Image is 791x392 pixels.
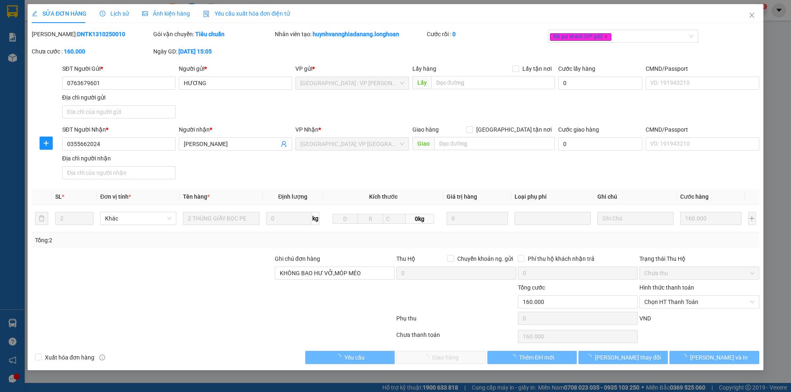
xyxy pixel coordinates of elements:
[412,76,431,89] span: Lấy
[301,138,404,150] span: Hà Nội: VP Tây Hồ
[670,351,759,364] button: [PERSON_NAME] và In
[748,212,756,225] button: plus
[42,353,98,362] span: Xuất hóa đơn hàng
[740,4,763,27] button: Close
[447,193,477,200] span: Giá trị hàng
[64,48,85,55] b: 160.000
[396,351,486,364] button: Giao hàng
[344,353,365,362] span: Yêu cầu
[518,284,545,291] span: Tổng cước
[594,189,677,205] th: Ghi chú
[72,28,151,43] span: CÔNG TY TNHH CHUYỂN PHÁT NHANH BẢO AN
[578,351,668,364] button: [PERSON_NAME] thay đổi
[32,10,87,17] span: SỬA ĐƠN HÀNG
[639,315,651,322] span: VND
[519,353,554,362] span: Thêm ĐH mới
[35,236,305,245] div: Tổng: 2
[558,65,595,72] label: Cước lấy hàng
[383,214,406,224] input: C
[447,212,508,225] input: 0
[100,10,129,17] span: Lịch sử
[153,30,273,39] div: Gói vận chuyển:
[558,137,642,151] input: Cước giao hàng
[550,33,612,41] span: Đã gọi khách (VP gửi)
[275,267,395,280] input: Ghi chú đơn hàng
[62,64,176,73] div: SĐT Người Gửi
[296,126,319,133] span: VP Nhận
[100,11,105,16] span: clock-circle
[62,154,176,163] div: Địa chỉ người nhận
[203,10,290,17] span: Yêu cầu xuất hóa đơn điện tử
[183,212,260,225] input: VD: Bàn, Ghế
[597,212,674,225] input: Ghi Chú
[681,193,709,200] span: Cước hàng
[179,125,292,134] div: Người nhận
[52,16,166,25] span: Ngày in phiếu: 14:41 ngày
[311,212,320,225] span: kg
[153,47,273,56] div: Ngày GD:
[644,296,754,308] span: Chọn HT Thanh Toán
[454,254,516,263] span: Chuyển khoản ng. gửi
[55,4,163,15] strong: PHIẾU DÁN LÊN HÀNG
[431,76,555,89] input: Dọc đường
[32,47,152,56] div: Chưa cước :
[278,193,307,200] span: Định lượng
[275,30,425,39] div: Nhân viên tạo:
[487,351,577,364] button: Thêm ĐH mới
[646,64,759,73] div: CMND/Passport
[183,193,210,200] span: Tên hàng
[452,31,456,37] b: 0
[749,12,755,19] span: close
[275,255,320,262] label: Ghi chú đơn hàng
[586,354,595,360] span: loading
[335,354,344,360] span: loading
[101,193,131,200] span: Đơn vị tính
[558,77,642,90] input: Cước lấy hàng
[203,11,210,17] img: icon
[3,28,63,42] span: [PHONE_NUMBER]
[639,284,694,291] label: Hình thức thanh toán
[77,31,125,37] b: DNTK1310250010
[519,64,555,73] span: Lấy tận nơi
[305,351,395,364] button: Yêu cầu
[639,254,759,263] div: Trạng thái Thu Hộ
[178,48,212,55] b: [DATE] 15:05
[604,35,608,39] span: close
[35,212,48,225] button: delete
[32,11,37,16] span: edit
[62,93,176,102] div: Địa chỉ người gửi
[395,330,517,345] div: Chưa thanh toán
[62,105,176,118] input: Địa chỉ của người gửi
[99,355,105,360] span: info-circle
[412,126,439,133] span: Giao hàng
[40,137,53,150] button: plus
[510,354,519,360] span: loading
[195,31,225,37] b: Tiêu chuẩn
[406,214,434,224] span: 0kg
[296,64,409,73] div: VP gửi
[427,30,547,39] div: Cước rồi :
[142,11,148,16] span: picture
[62,125,176,134] div: SĐT Người Nhận
[644,267,754,279] span: Chưa thu
[32,30,152,39] div: [PERSON_NAME]:
[369,193,398,200] span: Kích thước
[434,137,555,150] input: Dọc đường
[524,254,598,263] span: Phí thu hộ khách nhận trả
[40,140,52,146] span: plus
[55,193,62,200] span: SL
[179,64,292,73] div: Người gửi
[690,353,748,362] span: [PERSON_NAME] và In
[301,77,404,89] span: Đà Nẵng : VP Thanh Khê
[142,10,190,17] span: Ảnh kiện hàng
[595,353,661,362] span: [PERSON_NAME] thay đổi
[681,212,742,225] input: 0
[313,31,399,37] b: huynhvannghiadanang.longhoan
[358,214,383,224] input: R
[395,314,517,328] div: Phụ thu
[396,255,415,262] span: Thu Hộ
[646,125,759,134] div: CMND/Passport
[681,354,690,360] span: loading
[412,65,436,72] span: Lấy hàng
[412,137,434,150] span: Giao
